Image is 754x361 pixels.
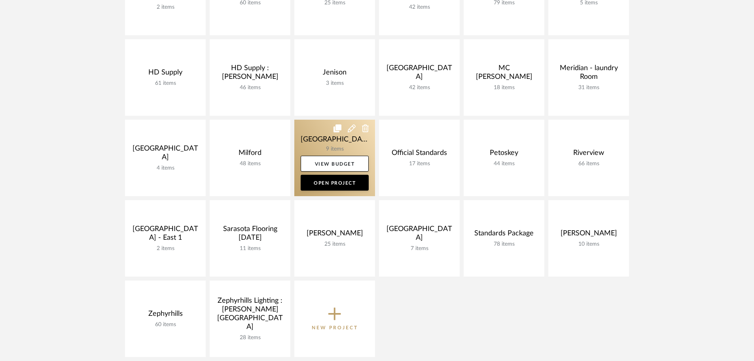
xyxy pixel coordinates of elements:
[470,160,538,167] div: 44 items
[216,225,284,245] div: Sarasota Flooring [DATE]
[555,241,623,248] div: 10 items
[555,160,623,167] div: 66 items
[216,296,284,334] div: Zephyrhills Lighting : [PERSON_NAME][GEOGRAPHIC_DATA]
[216,64,284,84] div: HD Supply : [PERSON_NAME]
[131,309,199,321] div: Zephyrhills
[312,324,358,332] p: New Project
[385,149,453,160] div: Official Standards
[555,64,623,84] div: Meridian - laundry Room
[131,321,199,328] div: 60 items
[301,241,369,248] div: 25 items
[470,149,538,160] div: Petoskey
[131,80,199,87] div: 61 items
[216,84,284,91] div: 46 items
[216,334,284,341] div: 28 items
[555,229,623,241] div: [PERSON_NAME]
[301,68,369,80] div: Jenison
[385,225,453,245] div: [GEOGRAPHIC_DATA]
[301,80,369,87] div: 3 items
[385,160,453,167] div: 17 items
[385,245,453,252] div: 7 items
[470,64,538,84] div: MC [PERSON_NAME]
[294,281,375,357] button: New Project
[555,84,623,91] div: 31 items
[385,4,453,11] div: 42 items
[131,4,199,11] div: 2 items
[555,149,623,160] div: Riverview
[301,229,369,241] div: [PERSON_NAME]
[131,68,199,80] div: HD Supply
[385,64,453,84] div: [GEOGRAPHIC_DATA]
[216,149,284,160] div: Milford
[470,229,538,241] div: Standards Package
[131,165,199,172] div: 4 items
[301,175,369,191] a: Open Project
[301,156,369,172] a: View Budget
[131,245,199,252] div: 2 items
[385,84,453,91] div: 42 items
[470,241,538,248] div: 78 items
[470,84,538,91] div: 18 items
[216,245,284,252] div: 11 items
[131,225,199,245] div: [GEOGRAPHIC_DATA] - East 1
[131,144,199,165] div: [GEOGRAPHIC_DATA]
[216,160,284,167] div: 48 items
